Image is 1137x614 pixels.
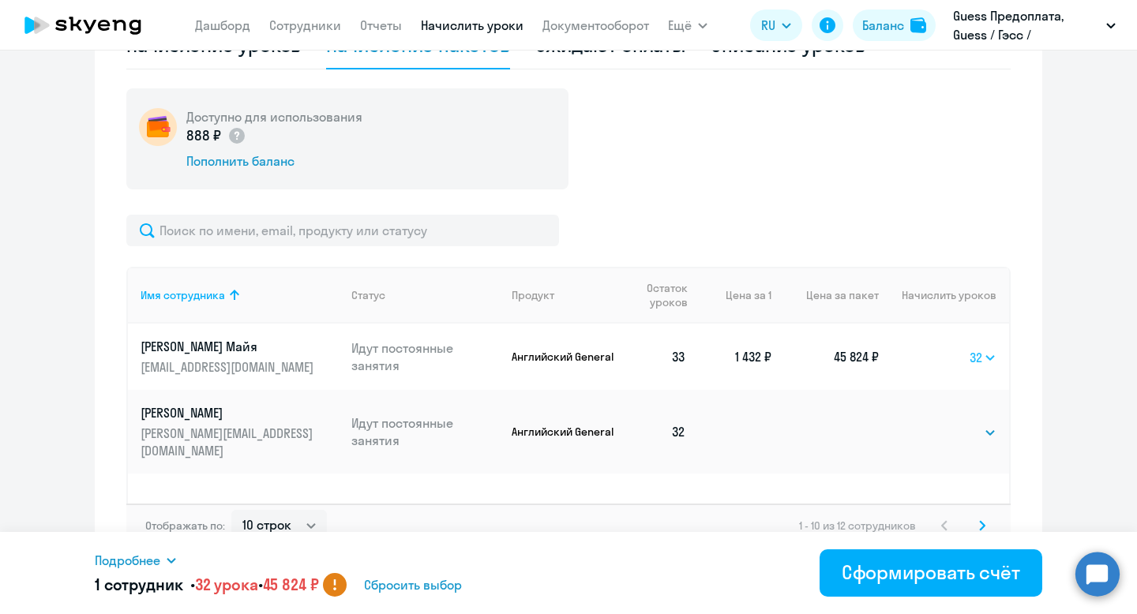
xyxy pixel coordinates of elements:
span: RU [761,16,775,35]
h5: 1 сотрудник • • [95,574,318,596]
td: 33 [618,324,699,390]
td: 32 [618,390,699,474]
div: Статус [351,288,385,302]
span: Подробнее [95,551,160,570]
div: Продукт [512,288,554,302]
button: RU [750,9,802,41]
input: Поиск по имени, email, продукту или статусу [126,215,559,246]
span: Ещё [668,16,692,35]
div: Баланс [862,16,904,35]
div: Имя сотрудника [141,288,339,302]
h5: Доступно для использования [186,108,362,125]
p: [EMAIL_ADDRESS][DOMAIN_NAME] [141,358,317,376]
a: [PERSON_NAME] Майя[EMAIL_ADDRESS][DOMAIN_NAME] [141,338,339,376]
span: Остаток уроков [631,281,687,309]
div: Пополнить баланс [186,152,362,170]
p: [PERSON_NAME] Майя [141,338,317,355]
th: Цена за пакет [771,267,879,324]
p: Идут постоянные занятия [351,414,500,449]
span: 45 824 ₽ [263,575,319,594]
p: Английский General [512,425,618,439]
span: Отображать по: [145,519,225,533]
img: wallet-circle.png [139,108,177,146]
img: balance [910,17,926,33]
button: Балансbalance [853,9,936,41]
p: [PERSON_NAME] [141,404,317,421]
div: Продукт [512,288,618,302]
button: Guess Предоплата, Guess / Гэсс / [PERSON_NAME] [945,6,1124,44]
div: Имя сотрудника [141,288,225,302]
span: 1 - 10 из 12 сотрудников [799,519,916,533]
div: Сформировать счёт [842,560,1020,585]
span: Сбросить выбор [364,575,462,594]
a: Отчеты [360,17,402,33]
a: Дашборд [195,17,250,33]
div: Остаток уроков [631,281,699,309]
span: 32 урока [195,575,258,594]
a: Документооборот [542,17,649,33]
p: Идут постоянные занятия [351,339,500,374]
button: Ещё [668,9,707,41]
td: 1 432 ₽ [699,324,771,390]
a: [PERSON_NAME][PERSON_NAME][EMAIL_ADDRESS][DOMAIN_NAME] [141,404,339,459]
button: Сформировать счёт [820,549,1042,597]
div: Статус [351,288,500,302]
th: Начислить уроков [879,267,1009,324]
p: Guess Предоплата, Guess / Гэсс / [PERSON_NAME] [953,6,1100,44]
th: Цена за 1 [699,267,771,324]
td: 45 824 ₽ [771,324,879,390]
p: [PERSON_NAME][EMAIL_ADDRESS][DOMAIN_NAME] [141,425,317,459]
a: Сотрудники [269,17,341,33]
p: Английский General [512,350,618,364]
p: 888 ₽ [186,125,246,146]
a: Начислить уроки [421,17,523,33]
